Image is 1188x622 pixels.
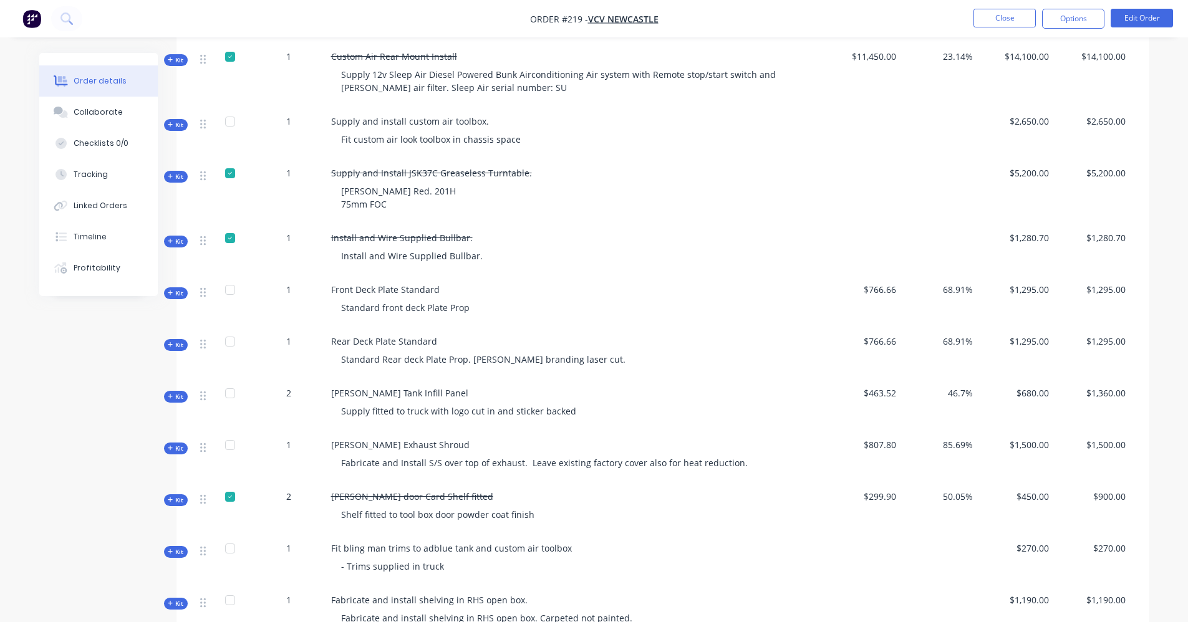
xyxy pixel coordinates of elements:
div: Checklists 0/0 [74,138,128,149]
button: Collaborate [39,97,158,128]
span: $299.90 [830,490,897,503]
span: Standard front deck Plate Prop [341,302,470,313]
div: Linked Orders [74,200,127,211]
a: VCV Newcastle [588,13,659,25]
span: 1 [286,283,291,296]
span: 1 [286,115,291,128]
img: Factory [22,9,41,28]
div: Kit [164,443,188,454]
span: 1 [286,231,291,244]
button: Options [1042,9,1104,29]
span: $807.80 [830,438,897,451]
span: 85.69% [906,438,973,451]
div: Kit [164,236,188,247]
span: $680.00 [983,386,1050,400]
span: $463.52 [830,386,897,400]
span: [PERSON_NAME] Red. 201H 75mm FOC [341,185,456,210]
span: Supply fitted to truck with logo cut in and sticker backed [341,405,576,417]
span: 68.91% [906,283,973,296]
span: $1,360.00 [1059,386,1126,400]
span: Front Deck Plate Standard [331,284,440,295]
span: [PERSON_NAME] Exhaust Shroud [331,439,470,451]
button: Checklists 0/0 [39,128,158,159]
span: Kit [168,237,184,246]
div: Kit [164,339,188,351]
span: Fit custom air look toolbox in chassis space [341,133,521,145]
div: Kit [164,391,188,403]
span: Supply and install custom air toolbox. [331,115,489,127]
span: $766.66 [830,283,897,296]
button: Order details [39,65,158,97]
span: Fabricate and Install S/S over top of exhaust. Leave existing factory cover also for heat reduction. [341,457,748,469]
span: Kit [168,120,184,130]
span: Shelf fitted to tool box door powder coat finish [341,509,534,520]
span: Fit bling man trims to adblue tank and custom air toolbox [331,542,572,554]
div: Tracking [74,169,108,180]
span: Kit [168,172,184,181]
span: $270.00 [1059,542,1126,555]
span: $1,295.00 [1059,283,1126,296]
span: $900.00 [1059,490,1126,503]
span: Kit [168,495,184,505]
span: $1,295.00 [1059,335,1126,348]
div: Kit [164,171,188,183]
div: Kit [164,598,188,610]
span: 1 [286,593,291,606]
span: 23.14% [906,50,973,63]
span: Custom Air Rear Mount Install [331,50,457,62]
span: Kit [168,547,184,557]
span: $1,190.00 [983,593,1050,606]
button: Timeline [39,221,158,252]
span: 1 [286,438,291,451]
span: $1,295.00 [983,283,1050,296]
span: 46.7% [906,386,973,400]
span: - Trims supplied in truck [341,560,444,572]
span: Install and Wire Supplied Bullbar. [341,250,483,262]
div: Kit [164,494,188,506]
div: Profitability [74,262,120,274]
span: 1 [286,166,291,179]
span: $2,650.00 [983,115,1050,128]
span: 68.91% [906,335,973,348]
span: 1 [286,542,291,555]
button: Linked Orders [39,190,158,221]
span: $1,190.00 [1059,593,1126,606]
span: Order #219 - [530,13,588,25]
span: Rear Deck Plate Standard [331,335,437,347]
div: Kit [164,287,188,299]
span: $766.66 [830,335,897,348]
button: Close [973,9,1036,27]
span: $1,280.70 [1059,231,1126,244]
span: Fabricate and install shelving in RHS open box. [331,594,528,606]
span: Kit [168,55,184,65]
span: $1,280.70 [983,231,1050,244]
span: $5,200.00 [983,166,1050,179]
button: Profitability [39,252,158,284]
div: Order details [74,75,127,87]
span: $14,100.00 [983,50,1050,63]
span: $1,500.00 [983,438,1050,451]
span: $270.00 [983,542,1050,555]
span: [PERSON_NAME] Tank Infill Panel [331,387,468,399]
span: $2,650.00 [1059,115,1126,128]
span: $11,450.00 [830,50,897,63]
span: Supply and Install JSK37C Greaseless Turntable. [331,167,532,179]
div: Collaborate [74,107,123,118]
span: 2 [286,386,291,400]
span: $5,200.00 [1059,166,1126,179]
span: $1,500.00 [1059,438,1126,451]
span: Kit [168,289,184,298]
span: Supply 12v Sleep Air Diesel Powered Bunk Airconditioning Air system with Remote stop/start switch... [341,69,778,93]
span: Kit [168,340,184,350]
span: 50.05% [906,490,973,503]
span: [PERSON_NAME] door Card Shelf fitted [331,490,493,502]
span: Kit [168,599,184,608]
span: 1 [286,50,291,63]
span: $1,295.00 [983,335,1050,348]
span: $14,100.00 [1059,50,1126,63]
button: Tracking [39,159,158,190]
div: Kit [164,54,188,66]
div: Timeline [74,231,107,242]
span: $450.00 [983,490,1050,503]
